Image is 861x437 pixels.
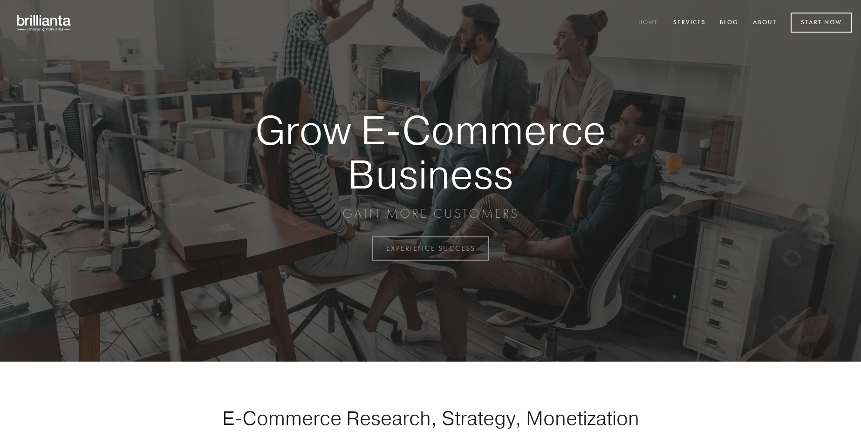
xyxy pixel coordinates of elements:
a: Home [632,15,665,31]
a: Services [667,15,712,31]
a: Blog [714,15,745,31]
a: Start Now [791,13,852,33]
p: GAIN MORE CUSTOMERS [223,205,638,222]
img: brillianta - research, strategy, marketing [9,9,79,36]
a: About [747,15,783,31]
a: EXPERIENCE SUCCESS [372,236,489,261]
h1: E-Commerce Research, Strategy, Monetization [193,406,668,430]
strong: Grow E-Commerce Business [223,108,638,196]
